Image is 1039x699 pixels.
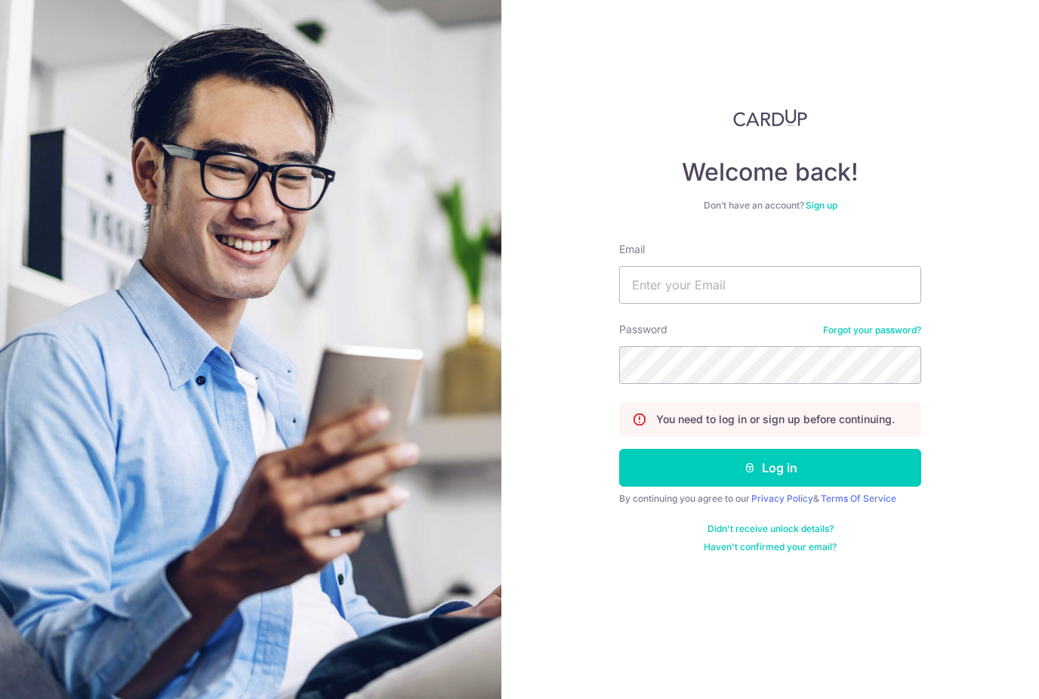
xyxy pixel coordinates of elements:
a: Forgot your password? [823,324,921,336]
label: Password [619,322,667,337]
h4: Welcome back! [619,157,921,187]
div: By continuing you agree to our & [619,493,921,505]
a: Sign up [806,199,837,211]
img: CardUp Logo [733,109,807,127]
a: Didn't receive unlock details? [708,523,834,535]
p: You need to log in or sign up before continuing. [656,412,895,427]
label: Email [619,242,645,257]
a: Terms Of Service [821,493,896,504]
button: Log in [619,449,921,487]
a: Haven't confirmed your email? [704,541,837,553]
div: Don’t have an account? [619,199,921,212]
input: Enter your Email [619,266,921,304]
a: Privacy Policy [751,493,813,504]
